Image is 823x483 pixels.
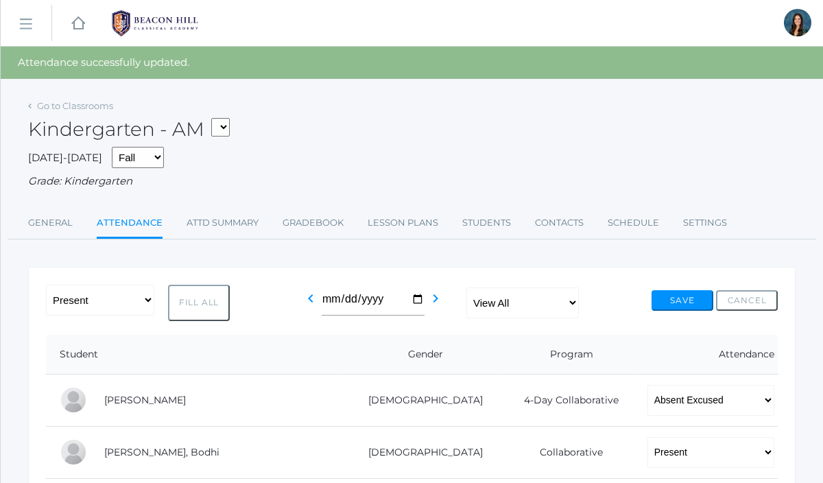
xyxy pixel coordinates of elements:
[427,290,444,307] i: chevron_right
[608,209,659,237] a: Schedule
[168,285,230,321] button: Fill All
[104,394,186,406] a: [PERSON_NAME]
[634,335,778,375] th: Attendance
[1,47,823,79] div: Attendance successfully updated.
[535,209,584,237] a: Contacts
[499,335,634,375] th: Program
[60,438,87,466] div: Bodhi Dreher
[462,209,511,237] a: Students
[368,209,438,237] a: Lesson Plans
[104,446,219,458] a: [PERSON_NAME], Bodhi
[28,119,230,140] h2: Kindergarten - AM
[652,290,713,311] button: Save
[341,335,499,375] th: Gender
[60,386,87,414] div: Maia Canan
[97,209,163,239] a: Attendance
[683,209,727,237] a: Settings
[28,174,796,189] div: Grade: Kindergarten
[341,374,499,426] td: [DEMOGRAPHIC_DATA]
[104,6,206,40] img: 1_BHCALogos-05.png
[302,290,319,307] i: chevron_left
[283,209,344,237] a: Gradebook
[28,209,73,237] a: General
[427,296,444,309] a: chevron_right
[499,374,634,426] td: 4-Day Collaborative
[341,426,499,478] td: [DEMOGRAPHIC_DATA]
[784,9,811,36] div: Jordyn Dewey
[37,100,113,111] a: Go to Classrooms
[716,290,778,311] button: Cancel
[499,426,634,478] td: Collaborative
[28,151,102,164] span: [DATE]-[DATE]
[187,209,259,237] a: Attd Summary
[46,335,341,375] th: Student
[302,296,319,309] a: chevron_left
